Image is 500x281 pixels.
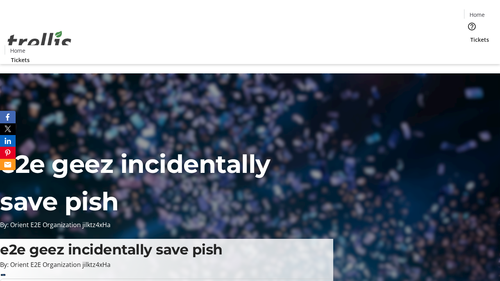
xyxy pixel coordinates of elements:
button: Help [464,19,480,34]
span: Tickets [11,56,30,64]
span: Home [470,11,485,19]
button: Cart [464,44,480,59]
span: Tickets [470,36,489,44]
a: Tickets [5,56,36,64]
a: Home [464,11,489,19]
a: Tickets [464,36,495,44]
span: Home [10,46,25,55]
a: Home [5,46,30,55]
img: Orient E2E Organization jilktz4xHa's Logo [5,22,74,61]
